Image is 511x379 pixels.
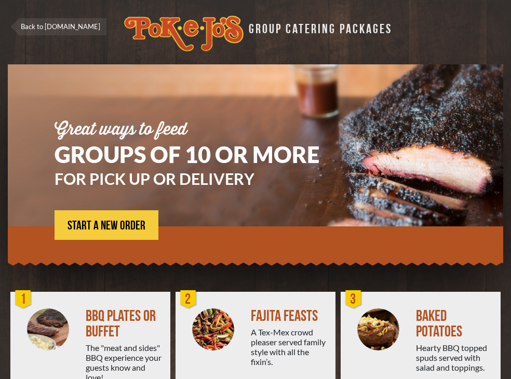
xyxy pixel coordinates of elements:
[86,308,162,340] div: BBQ PLATES OR BUFFET
[249,24,392,36] div: GROUP CATERING PACKAGES
[251,327,327,367] div: A Tex-Mex crowd pleaser served family style with all the fixin’s.
[55,121,477,138] div: Great ways to feed
[357,308,399,350] img: PEJ-Baked-Potato.png
[68,220,145,232] span: START A NEW ORDER
[13,289,34,310] div: 1
[55,171,477,186] h3: FOR PICK UP OR DELIVERY
[27,308,69,350] img: PEJ-BBQ-Buffet.png
[178,289,199,310] div: 2
[416,308,492,340] div: BAKED POTATOES
[124,16,244,51] img: logo.svg
[251,308,327,324] div: FAJITA FEASTS
[343,289,364,310] div: 3
[416,343,492,373] div: Hearty BBQ topped spuds served with salad and toppings.
[55,210,158,240] a: START A NEW ORDER
[192,308,234,350] img: PEJ-Fajitas.png
[10,18,106,35] a: Back to [DOMAIN_NAME]
[55,143,477,166] h1: GROUPS OF 10 OR MORE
